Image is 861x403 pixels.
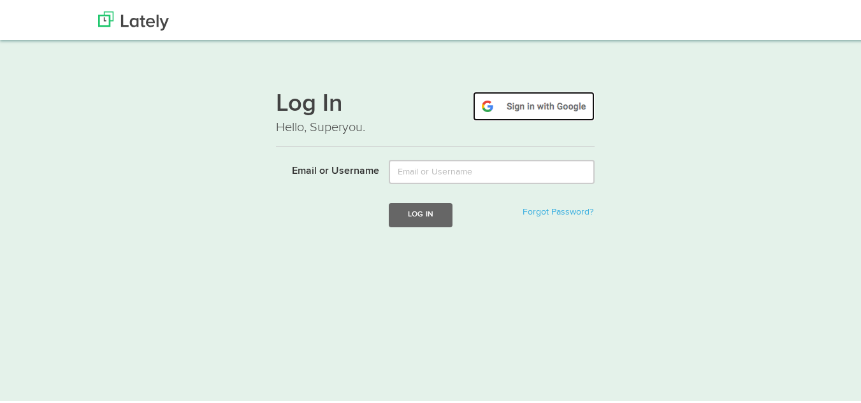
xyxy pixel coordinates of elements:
[276,90,595,117] h1: Log In
[276,117,595,135] p: Hello, Superyou.
[523,206,593,215] a: Forgot Password?
[266,158,379,177] label: Email or Username
[98,10,169,29] img: Lately
[389,158,595,182] input: Email or Username
[389,201,452,225] button: Log In
[473,90,595,119] img: google-signin.png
